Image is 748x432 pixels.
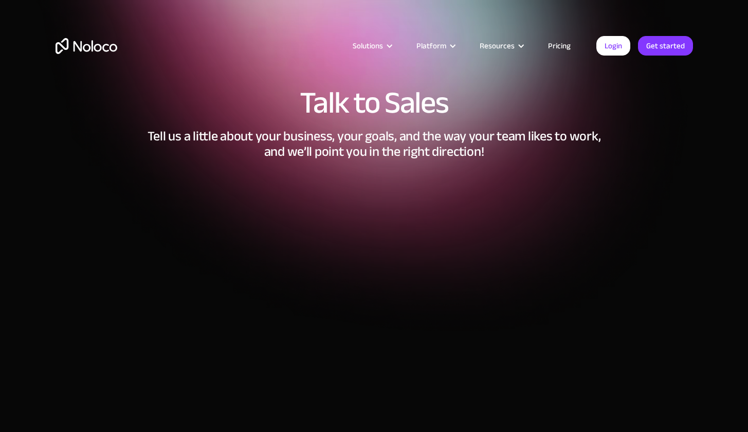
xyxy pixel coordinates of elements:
div: Solutions [340,39,404,52]
a: Get started [638,36,693,56]
a: Pricing [535,39,583,52]
h1: Talk to Sales [56,87,693,118]
div: Platform [404,39,467,52]
a: home [56,38,117,54]
div: Platform [416,39,446,52]
div: Resources [467,39,535,52]
h2: Tell us a little about your business, your goals, and the way your team likes to work, and we’ll ... [56,129,693,159]
div: Solutions [353,39,383,52]
a: Login [596,36,630,56]
div: Resources [480,39,515,52]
